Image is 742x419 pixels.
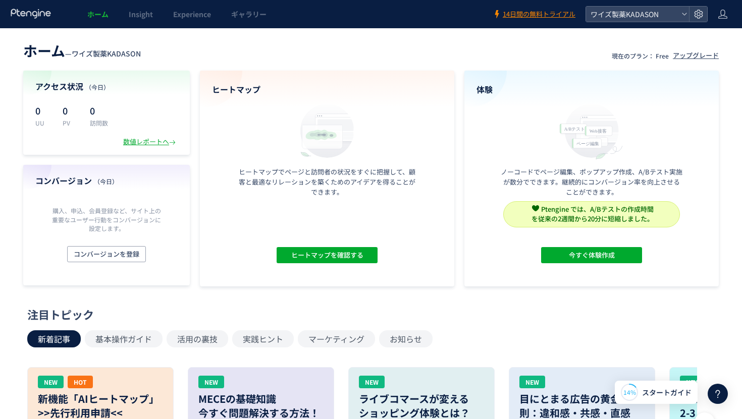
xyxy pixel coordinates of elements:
[74,246,139,262] span: コンバージョンを登録
[298,330,375,347] button: マーケティング
[85,330,163,347] button: 基本操作ガイド
[532,205,539,212] img: svg+xml,%3c
[68,376,93,388] div: HOT
[35,118,50,127] p: UU
[23,40,65,61] span: ホーム
[35,102,50,118] p: 0
[680,376,706,388] div: NEW
[501,167,682,197] p: ノーコードでページ編集、ポップアップ作成、A/Bテスト実施が数分でできます。継続的にコンバージョン率を向上させることができます。
[673,51,719,61] div: アップグレード
[38,376,64,388] div: NEW
[90,118,108,127] p: 訪問数
[532,204,654,223] span: Ptengine では、A/Bテストの作成時間 を従来の2週間から20分に短縮しました。
[212,84,442,95] h4: ヒートマップ
[291,247,363,263] span: ヒートマップを確認する
[35,175,178,187] h4: コンバージョン
[87,9,109,19] span: ホーム
[94,177,118,186] span: （今日）
[503,10,575,19] span: 14日間の無料トライアル
[63,118,78,127] p: PV
[623,388,636,396] span: 14%
[123,137,178,147] div: 数値レポートへ
[232,330,294,347] button: 実践ヒント
[541,247,642,263] button: 今すぐ体験作成
[588,7,677,22] span: ワイズ製薬KADASON
[27,330,81,347] button: 新着記事
[569,247,615,263] span: 今すぐ体験作成
[72,48,141,58] span: ワイズ製薬KADASON
[493,10,575,19] a: 14日間の無料トライアル
[277,247,378,263] button: ヒートマップを確認する
[173,9,211,19] span: Experience
[85,83,110,91] span: （今日）
[35,81,178,92] h4: アクセス状況
[231,9,267,19] span: ギャラリー
[49,206,164,232] p: 購入、申込、会員登録など、サイト上の重要なユーザー行動をコンバージョンに設定します。
[555,101,628,160] img: home_experience_onbo_jp-C5-EgdA0.svg
[236,167,418,197] p: ヒートマップでページと訪問者の状況をすぐに把握して、顧客と最適なリレーションを築くためのアイデアを得ることができます。
[23,40,141,61] div: —
[612,51,669,60] p: 現在のプラン： Free
[67,246,146,262] button: コンバージョンを登録
[167,330,228,347] button: 活用の裏技
[27,307,710,322] div: 注目トピック
[359,376,385,388] div: NEW
[379,330,433,347] button: お知らせ
[63,102,78,118] p: 0
[90,102,108,118] p: 0
[642,387,692,398] span: スタートガイド
[476,84,707,95] h4: 体験
[519,376,545,388] div: NEW
[198,376,224,388] div: NEW
[129,9,153,19] span: Insight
